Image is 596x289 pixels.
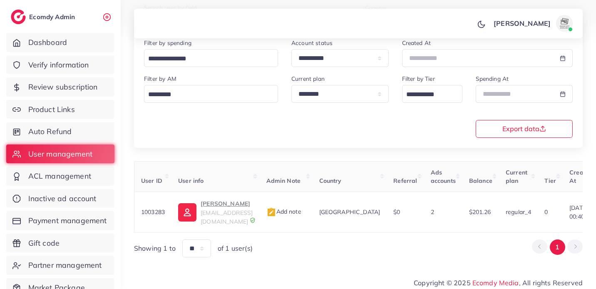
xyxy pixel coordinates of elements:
[532,239,583,255] ul: Pagination
[489,15,576,32] a: [PERSON_NAME]avatar
[6,55,114,75] a: Verify information
[494,18,551,28] p: [PERSON_NAME]
[569,204,592,221] span: [DATE] 00:40:58
[506,208,531,216] span: regular_4
[266,208,301,215] span: Add note
[29,13,77,21] h2: Ecomdy Admin
[291,39,333,47] label: Account status
[144,85,278,103] div: Search for option
[6,256,114,275] a: Partner management
[569,169,589,184] span: Create At
[6,144,114,164] a: User management
[544,208,548,216] span: 0
[266,207,276,217] img: admin_note.cdd0b510.svg
[544,177,556,184] span: Tier
[6,122,114,141] a: Auto Refund
[28,37,67,48] span: Dashboard
[28,149,92,159] span: User management
[291,75,325,83] label: Current plan
[393,208,400,216] span: $0
[403,88,452,101] input: Search for option
[472,279,519,287] a: Ecomdy Media
[28,126,72,137] span: Auto Refund
[414,278,583,288] span: Copyright © 2025
[178,199,253,226] a: [PERSON_NAME][EMAIL_ADDRESS][DOMAIN_NAME]
[469,208,491,216] span: $201.26
[11,10,77,24] a: logoEcomdy Admin
[506,169,527,184] span: Current plan
[28,193,97,204] span: Inactive ad account
[6,33,114,52] a: Dashboard
[201,199,253,209] p: [PERSON_NAME]
[134,244,176,253] span: Showing 1 to
[178,177,204,184] span: User info
[218,244,253,253] span: of 1 user(s)
[28,60,89,70] span: Verify information
[6,100,114,119] a: Product Links
[144,39,191,47] label: Filter by spending
[28,171,91,182] span: ACL management
[6,189,114,208] a: Inactive ad account
[502,125,546,132] span: Export data
[550,239,565,255] button: Go to page 1
[28,260,102,271] span: Partner management
[6,211,114,230] a: Payment management
[431,169,456,184] span: Ads accounts
[28,238,60,249] span: Gift code
[431,208,434,216] span: 2
[469,177,492,184] span: Balance
[141,208,165,216] span: 1003283
[28,215,107,226] span: Payment management
[319,177,342,184] span: Country
[250,217,256,223] img: 9CAL8B2pu8EFxCJHYAAAAldEVYdGRhdGU6Y3JlYXRlADIwMjItMTItMDlUMDQ6NTg6MzkrMDA6MDBXSlgLAAAAJXRFWHRkYXR...
[145,52,267,65] input: Search for option
[6,167,114,186] a: ACL management
[6,77,114,97] a: Review subscription
[145,88,267,101] input: Search for option
[402,75,435,83] label: Filter by Tier
[28,104,75,115] span: Product Links
[402,85,462,103] div: Search for option
[519,278,583,288] span: , All rights Reserved
[266,177,301,184] span: Admin Note
[201,209,253,225] span: [EMAIL_ADDRESS][DOMAIN_NAME]
[141,177,162,184] span: User ID
[402,39,431,47] label: Created At
[11,10,26,24] img: logo
[476,120,573,138] button: Export data
[144,49,278,67] div: Search for option
[319,208,380,216] span: [GEOGRAPHIC_DATA]
[6,234,114,253] a: Gift code
[178,203,196,222] img: ic-user-info.36bf1079.svg
[144,75,176,83] label: Filter by AM
[476,75,509,83] label: Spending At
[28,82,98,92] span: Review subscription
[556,15,573,32] img: avatar
[393,177,417,184] span: Referral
